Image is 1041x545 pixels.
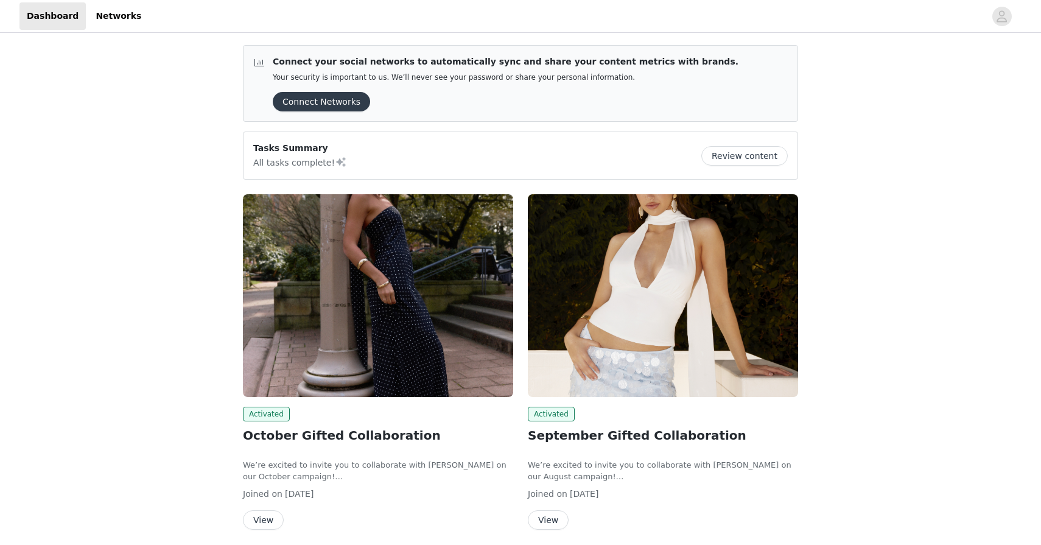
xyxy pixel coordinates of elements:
[243,426,513,445] h2: October Gifted Collaboration
[285,489,314,499] span: [DATE]
[528,194,798,397] img: Peppermayo UK
[528,510,569,530] button: View
[528,426,798,445] h2: September Gifted Collaboration
[243,459,513,483] p: We’re excited to invite you to collaborate with [PERSON_NAME] on our October campaign!
[528,489,567,499] span: Joined on
[243,510,284,530] button: View
[528,516,569,525] a: View
[243,516,284,525] a: View
[701,146,788,166] button: Review content
[243,407,290,421] span: Activated
[528,459,798,483] p: We’re excited to invite you to collaborate with [PERSON_NAME] on our August campaign!
[996,7,1008,26] div: avatar
[570,489,598,499] span: [DATE]
[273,55,738,68] p: Connect your social networks to automatically sync and share your content metrics with brands.
[88,2,149,30] a: Networks
[273,73,738,82] p: Your security is important to us. We’ll never see your password or share your personal information.
[253,142,347,155] p: Tasks Summary
[528,407,575,421] span: Activated
[243,194,513,397] img: Peppermayo UK
[273,92,370,111] button: Connect Networks
[253,155,347,169] p: All tasks complete!
[243,489,282,499] span: Joined on
[19,2,86,30] a: Dashboard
